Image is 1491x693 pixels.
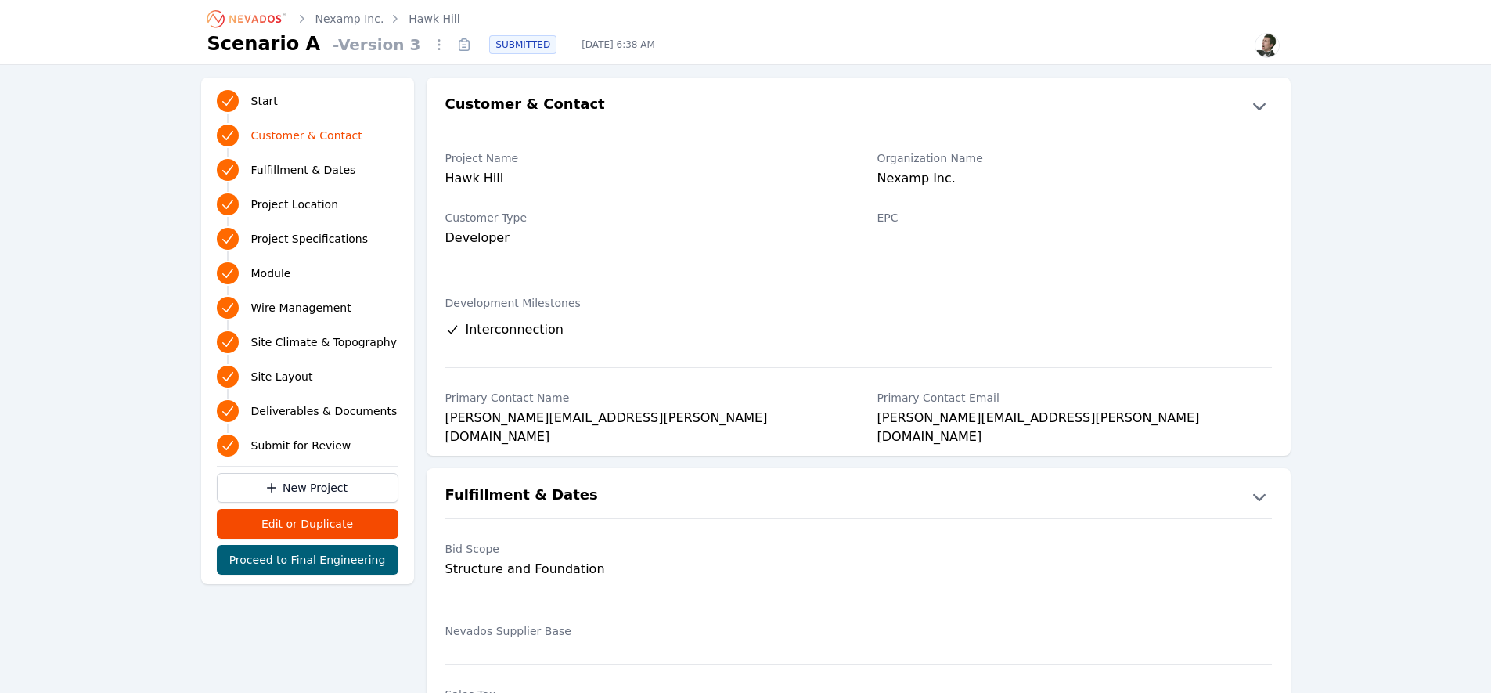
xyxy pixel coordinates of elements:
button: Proceed to Final Engineering [217,545,398,575]
button: Customer & Contact [427,93,1291,118]
span: Project Specifications [251,231,369,247]
span: Deliverables & Documents [251,403,398,419]
div: [PERSON_NAME][EMAIL_ADDRESS][PERSON_NAME][DOMAIN_NAME] [877,409,1272,431]
span: Module [251,265,291,281]
label: Customer Type [445,210,840,226]
h1: Scenario A [207,31,321,56]
div: Developer [445,229,840,247]
a: Nexamp Inc. [315,11,384,27]
h2: Customer & Contact [445,93,605,118]
span: Start [251,93,278,109]
div: Hawk Hill [445,169,840,191]
a: New Project [217,473,398,503]
label: Nevados Supplier Base [445,623,840,639]
label: Primary Contact Name [445,390,840,406]
label: Primary Contact Email [877,390,1272,406]
label: Project Name [445,150,840,166]
div: Structure and Foundation [445,560,840,579]
span: Customer & Contact [251,128,362,143]
span: Fulfillment & Dates [251,162,356,178]
button: Fulfillment & Dates [427,484,1291,509]
label: EPC [877,210,1272,226]
span: Wire Management [251,300,351,316]
h2: Fulfillment & Dates [445,484,598,509]
label: Bid Scope [445,541,840,557]
label: Organization Name [877,150,1272,166]
span: Project Location [251,197,339,212]
div: SUBMITTED [489,35,556,54]
span: Site Climate & Topography [251,334,397,350]
img: Alex Kushner [1255,33,1280,58]
span: Interconnection [466,320,564,339]
a: Hawk Hill [409,11,459,27]
nav: Breadcrumb [207,6,460,31]
span: [DATE] 6:38 AM [569,38,668,51]
span: Site Layout [251,369,313,384]
span: - Version 3 [326,34,427,56]
span: Submit for Review [251,438,351,453]
label: Development Milestones [445,295,1272,311]
button: Edit or Duplicate [217,509,398,539]
div: [PERSON_NAME][EMAIL_ADDRESS][PERSON_NAME][DOMAIN_NAME] [445,409,840,431]
div: Nexamp Inc. [877,169,1272,191]
nav: Progress [217,87,398,460]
